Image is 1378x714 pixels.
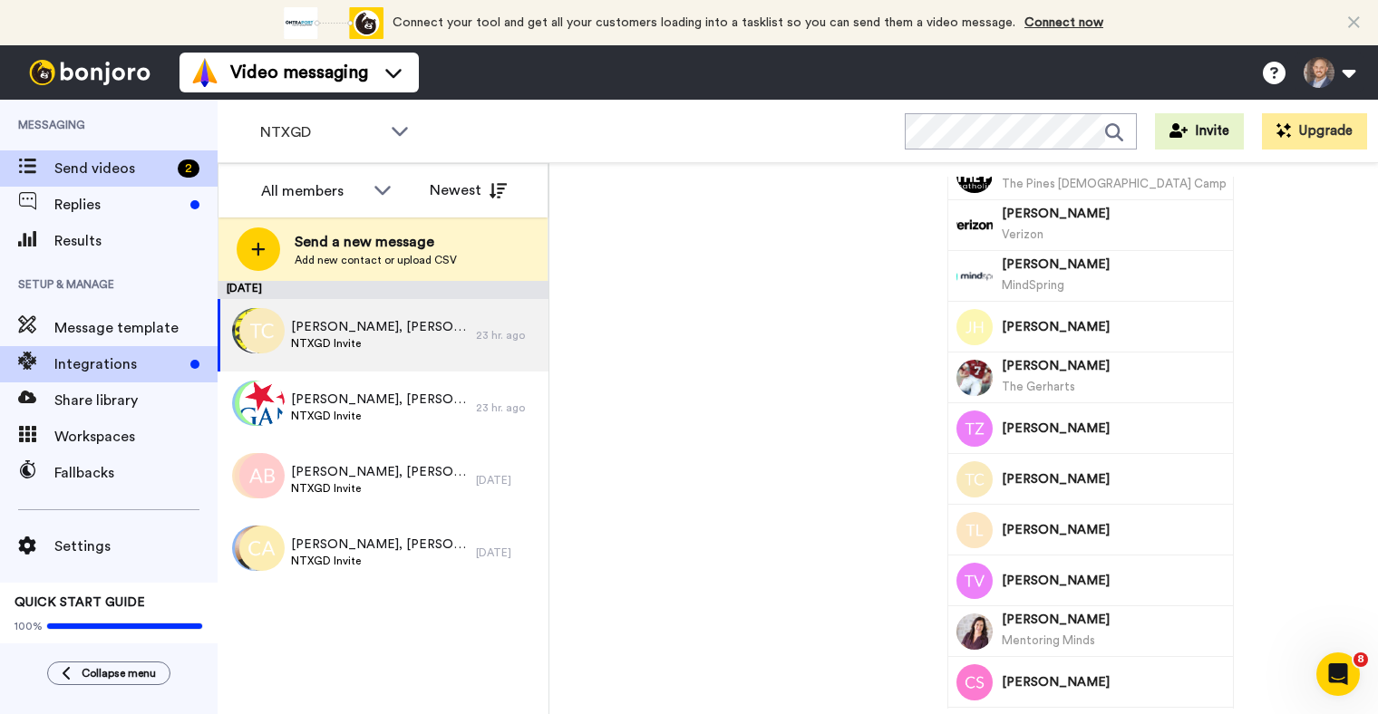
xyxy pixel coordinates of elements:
[235,381,280,426] img: mb.png
[1002,357,1227,375] span: [PERSON_NAME]
[291,463,467,481] span: [PERSON_NAME], [PERSON_NAME] & 194 others
[1002,634,1095,646] span: Mentoring Minds
[82,666,156,680] span: Collapse menu
[260,121,382,143] span: NTXGD
[956,512,993,548] img: Image of Travis Lakatos
[291,318,467,336] span: [PERSON_NAME], [PERSON_NAME] & 78 others
[956,360,993,396] img: Image of Toby Gerhart
[230,60,368,85] span: Video messaging
[291,535,467,554] span: [PERSON_NAME], [PERSON_NAME] & 195 others
[1002,420,1227,438] span: [PERSON_NAME]
[1155,113,1244,150] button: Invite
[54,194,183,216] span: Replies
[239,308,285,353] img: tc.png
[239,526,285,571] img: ca.png
[1002,318,1227,336] span: [PERSON_NAME]
[476,400,539,415] div: 23 hr. ago
[239,453,285,498] img: ab.png
[232,526,277,571] img: cb.png
[295,253,457,267] span: Add new contact or upload CSV
[1002,205,1227,223] span: [PERSON_NAME]
[15,619,43,633] span: 100%
[54,230,218,252] span: Results
[1002,521,1227,539] span: [PERSON_NAME]
[47,661,170,685] button: Collapse menu
[416,172,520,208] button: Newest
[1316,652,1360,696] iframe: Intercom live chat
[476,545,539,560] div: [DATE]
[232,308,277,353] img: e297a542-4902-4d40-a254-72c0e238150e.jpg
[1002,572,1227,590] span: [PERSON_NAME]
[190,58,219,87] img: vm-color.svg
[239,381,285,426] img: 930c6193-ff3b-4fc1-8fbe-1311533b335e.png
[956,613,993,650] img: Image of Trenda Trevino-Sims
[261,180,364,202] div: All members
[284,7,383,39] div: animation
[291,554,467,568] span: NTXGD Invite
[476,328,539,343] div: 23 hr. ago
[1002,279,1064,291] span: MindSpring
[1002,381,1075,392] span: The Gerharts
[22,60,158,85] img: bj-logo-header-white.svg
[232,453,277,498] img: jd.png
[956,258,993,294] img: Image of Tom Mangelsdorf
[54,353,183,375] span: Integrations
[1002,256,1227,274] span: [PERSON_NAME]
[1354,652,1368,667] span: 8
[54,426,218,448] span: Workspaces
[476,473,539,487] div: [DATE]
[956,563,993,599] img: Image of Theresa VanHorne
[1002,228,1043,240] span: Verizon
[956,207,993,244] img: Image of Teresa Isakson
[15,596,145,609] span: QUICK START GUIDE
[1002,611,1227,629] span: [PERSON_NAME]
[235,308,280,353] img: d34d912e-c789-41c8-abf4-33db27efa44c.png
[291,481,467,496] span: NTXGD Invite
[235,453,280,498] img: kb.png
[956,410,993,447] img: Image of Thomas Zellers
[291,409,467,423] span: NTXGD Invite
[235,526,280,571] img: 64492c4f-7283-4162-be4f-2dfe774c0b14.jpg
[291,336,467,351] span: NTXGD Invite
[956,664,993,700] img: Image of Christina Smith
[54,158,170,179] span: Send videos
[178,159,199,178] div: 2
[291,391,467,409] span: [PERSON_NAME], [PERSON_NAME] & 196 others
[218,281,548,299] div: [DATE]
[54,390,218,411] span: Share library
[54,535,218,557] span: Settings
[232,381,277,426] img: mc.png
[1002,673,1227,691] span: [PERSON_NAME]
[956,309,993,345] img: Image of Jennifer Haden
[295,231,457,253] span: Send a new message
[54,317,218,339] span: Message template
[393,16,1015,29] span: Connect your tool and get all your customers loading into a tasklist so you can send them a video...
[1024,16,1103,29] a: Connect now
[1002,178,1227,189] span: The Pines [DEMOGRAPHIC_DATA] Camp
[1002,470,1227,488] span: [PERSON_NAME]
[956,461,993,497] img: Image of Toni Cummins
[1262,113,1367,150] button: Upgrade
[54,462,218,484] span: Fallbacks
